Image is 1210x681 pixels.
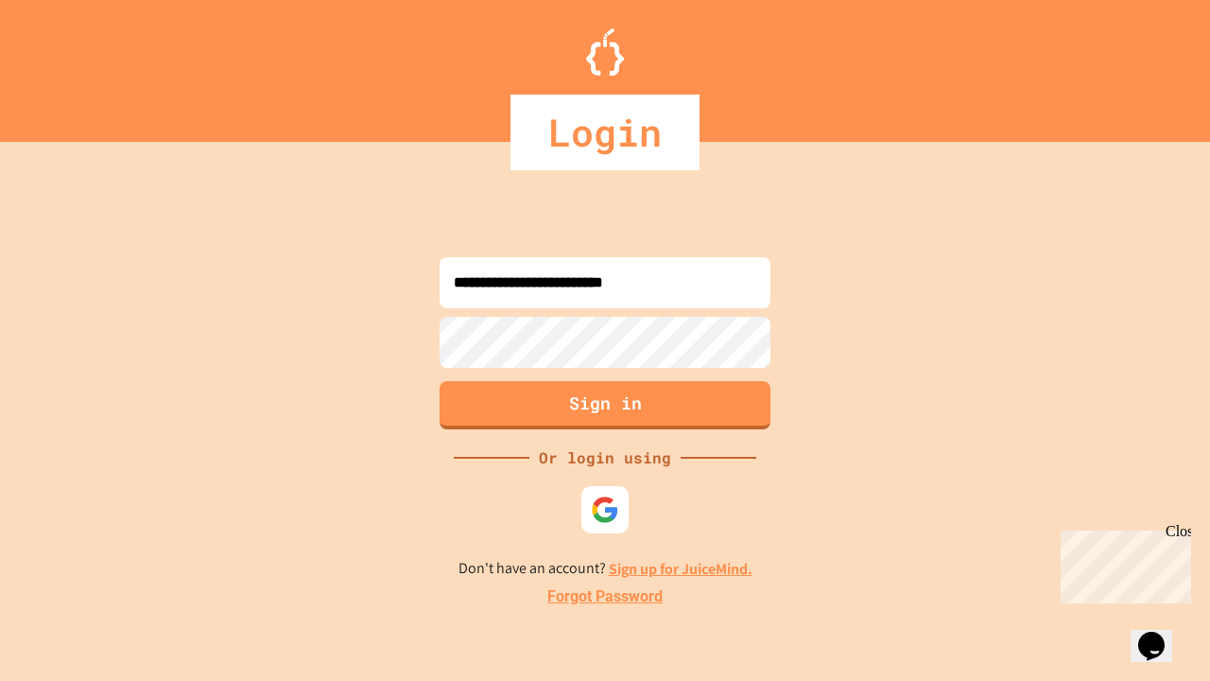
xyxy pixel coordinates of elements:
img: google-icon.svg [591,496,619,524]
iframe: chat widget [1131,605,1191,662]
button: Sign in [440,381,770,429]
a: Sign up for JuiceMind. [609,559,752,579]
div: Chat with us now!Close [8,8,130,120]
a: Forgot Password [547,585,663,608]
div: Or login using [529,446,681,469]
p: Don't have an account? [458,557,752,581]
iframe: chat widget [1053,523,1191,603]
div: Login [510,95,700,170]
img: Logo.svg [586,28,624,76]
